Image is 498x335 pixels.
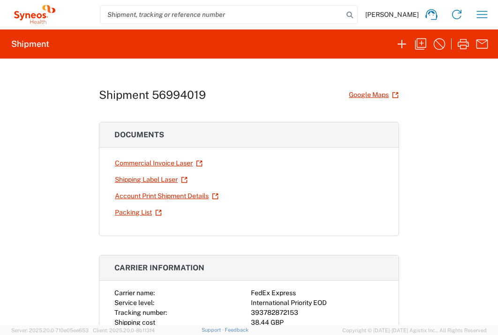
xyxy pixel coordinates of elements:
[114,299,154,306] span: Service level:
[11,328,89,333] span: Server: 2025.20.0-710e05ee653
[251,298,384,308] div: International Priority EOD
[11,38,49,50] h2: Shipment
[225,327,249,333] a: Feedback
[114,155,203,171] a: Commercial Invoice Laser
[342,326,487,335] span: Copyright © [DATE]-[DATE] Agistix Inc., All Rights Reserved
[114,204,162,221] a: Packing List
[114,188,219,204] a: Account Print Shipment Details
[114,319,155,326] span: Shipping cost
[114,130,164,139] span: Documents
[114,263,204,272] span: Carrier information
[348,87,399,103] a: Google Maps
[114,309,167,316] span: Tracking number:
[251,318,384,328] div: 38.44 GBP
[202,327,225,333] a: Support
[251,288,384,298] div: FedEx Express
[99,88,206,102] h1: Shipment 56994019
[365,10,419,19] span: [PERSON_NAME]
[114,171,188,188] a: Shipping Label Laser
[251,308,384,318] div: 393782872153
[93,328,155,333] span: Client: 2025.20.0-8b113f4
[100,6,343,23] input: Shipment, tracking or reference number
[114,289,155,297] span: Carrier name:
